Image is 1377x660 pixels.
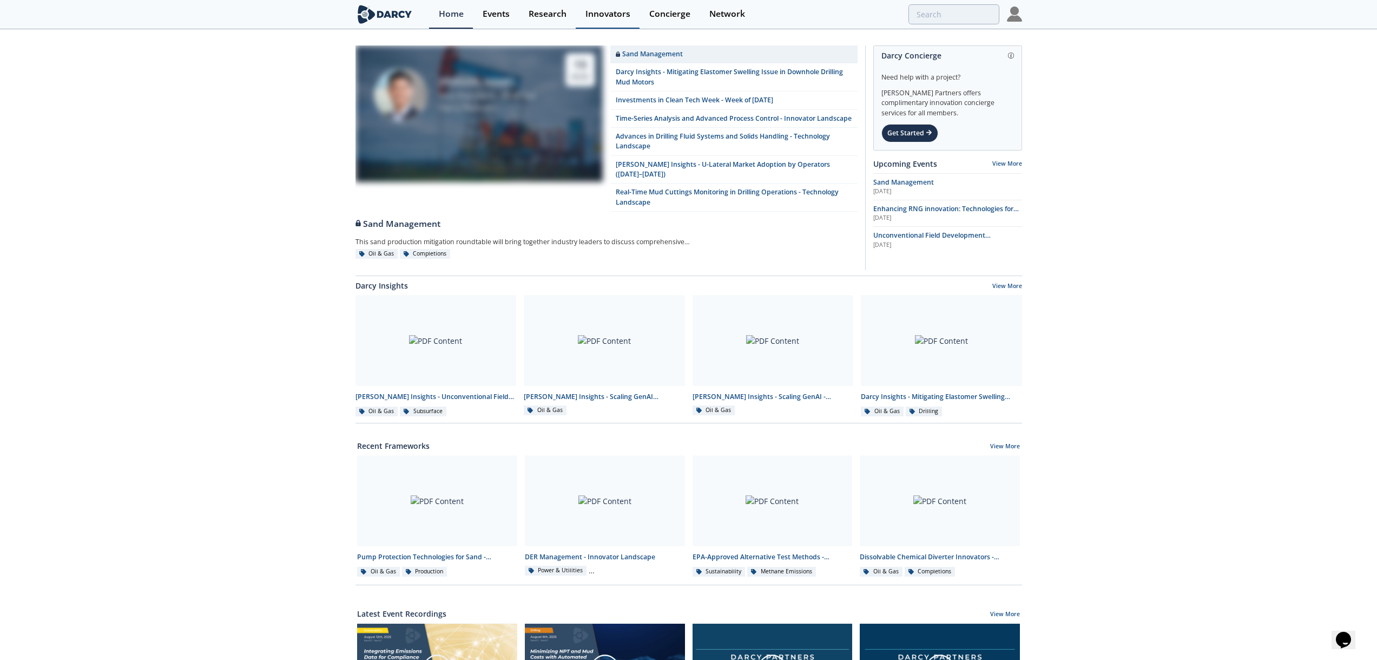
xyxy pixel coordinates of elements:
div: Oil & Gas [355,249,398,259]
span: Enhancing RNG innovation: Technologies for Sustainable Energy [873,204,1019,223]
div: Need help with a project? [881,65,1014,82]
div: Darcy Partners [439,102,536,115]
a: Sand Management [355,212,858,230]
div: Oil & Gas [524,406,566,415]
a: Darcy Insights - Mitigating Elastomer Swelling Issue in Downhole Drilling Mud Motors [610,63,858,92]
div: Events [483,10,510,18]
a: PDF Content EPA-Approved Alternative Test Methods - Innovator Comparison Sustainability Methane E... [689,455,856,577]
div: Completions [400,249,451,259]
div: Get Started [881,124,938,142]
a: PDF Content Dissolvable Chemical Diverter Innovators - Innovator Landscape Oil & Gas Completions [856,455,1024,577]
a: Real-Time Mud Cuttings Monitoring in Drilling Operations - Technology Landscape [610,184,858,212]
a: View More [992,282,1022,292]
a: Recent Frameworks [357,440,430,452]
a: View More [990,442,1020,452]
a: Ron Sasaki [PERSON_NAME] Vice President, Oil & Gas Darcy Partners 19 Aug [355,45,603,212]
a: PDF Content [PERSON_NAME] Insights - Scaling GenAI - Innovator Spotlights Oil & Gas [689,295,858,417]
div: Pump Protection Technologies for Sand - Innovator Shortlist [357,552,517,562]
a: Advances in Drilling Fluid Systems and Solids Handling - Technology Landscape [610,128,858,156]
div: Oil & Gas [357,567,400,577]
a: View More [992,160,1022,167]
input: Advanced Search [908,4,999,24]
a: Darcy Insights [355,280,408,291]
div: Power & Utilities [525,566,587,576]
div: Home [439,10,464,18]
img: Profile [1007,6,1022,22]
div: Vice President, Oil & Gas [439,89,536,102]
div: [PERSON_NAME] Insights - Scaling GenAI - Innovator Spotlights [693,392,854,402]
a: PDF Content DER Management - Innovator Landscape Power & Utilities [521,455,689,577]
a: Investments in Clean Tech Week - Week of [DATE] [610,92,858,109]
div: Aug [571,71,589,82]
div: Oil & Gas [355,407,398,416]
div: [PERSON_NAME] Insights - Unconventional Field Development Optimization through Geochemical Finger... [355,392,517,402]
div: Research [529,10,566,18]
div: Subsurface [400,407,446,416]
div: [PERSON_NAME] Insights - Scaling GenAI Roundtable [524,392,685,402]
a: Upcoming Events [873,158,937,169]
a: Enhancing RNG innovation: Technologies for Sustainable Energy [DATE] [873,204,1022,223]
div: Innovators [585,10,630,18]
div: Concierge [649,10,690,18]
a: [PERSON_NAME] Insights - U-Lateral Market Adoption by Operators ([DATE]–[DATE]) [610,156,858,184]
a: Latest Event Recordings [357,608,446,619]
img: logo-wide.svg [355,5,414,24]
span: Sand Management [873,178,934,187]
div: This sand production mitigation roundtable will bring together industry leaders to discuss compre... [355,234,719,249]
div: Production [402,567,447,577]
a: PDF Content [PERSON_NAME] Insights - Scaling GenAI Roundtable Oil & Gas [520,295,689,417]
a: PDF Content Darcy Insights - Mitigating Elastomer Swelling Issue in Downhole Drilling Mud Motors ... [857,295,1026,417]
div: Oil & Gas [860,567,902,577]
a: PDF Content Pump Protection Technologies for Sand - Innovator Shortlist Oil & Gas Production [353,455,521,577]
a: PDF Content [PERSON_NAME] Insights - Unconventional Field Development Optimization through Geoche... [352,295,521,417]
div: Completions [905,567,956,577]
div: Oil & Gas [693,406,735,415]
div: Oil & Gas [861,407,904,416]
a: Sand Management [DATE] [873,178,1022,196]
a: Time-Series Analysis and Advanced Process Control - Innovator Landscape [610,110,858,128]
div: Darcy Concierge [881,46,1014,65]
div: Drilling [906,407,943,416]
div: Sustainability [693,567,746,577]
div: 19 [571,57,589,71]
a: Unconventional Field Development Optimization through Geochemical Fingerprinting Technology [DATE] [873,231,1022,249]
img: information.svg [1008,53,1014,58]
div: [DATE] [873,187,1022,196]
a: View More [990,610,1020,620]
div: Network [709,10,745,18]
div: [DATE] [873,241,1022,250]
div: Sand Management [355,218,858,231]
div: [DATE] [873,214,1022,223]
div: [PERSON_NAME] Partners offers complimentary innovation concierge services for all members. [881,82,1014,118]
div: [PERSON_NAME] [439,75,536,89]
span: Unconventional Field Development Optimization through Geochemical Fingerprinting Technology [873,231,991,260]
iframe: chat widget [1332,617,1366,649]
div: EPA-Approved Alternative Test Methods - Innovator Comparison [693,552,853,562]
div: Sand Management [616,49,683,59]
div: Darcy Insights - Mitigating Elastomer Swelling Issue in Downhole Drilling Mud Motors [861,392,1022,402]
img: Ron Sasaki [374,68,427,121]
div: Methane Emissions [747,567,816,577]
div: DER Management - Innovator Landscape [525,552,685,562]
a: Sand Management [610,45,858,63]
div: Dissolvable Chemical Diverter Innovators - Innovator Landscape [860,552,1020,562]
